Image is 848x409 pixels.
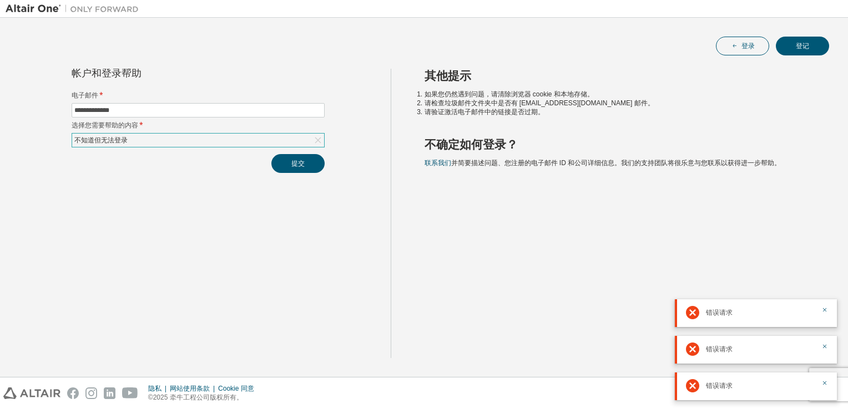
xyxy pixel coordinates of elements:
font: 选择您需要帮助的内容 [72,120,138,130]
span: 错误请求 [706,345,733,354]
span: 错误请求 [706,308,733,317]
img: linkedin.svg [104,387,115,399]
li: 请验证激活电子邮件中的链接是否过期。 [425,108,810,116]
h2: 其他提示 [425,69,810,83]
button: 提交 [271,154,325,173]
div: 帐户和登录帮助 [72,69,274,78]
font: 电子邮件 [72,90,98,100]
font: 2025 牵牛工程公司版权所有。 [153,393,243,401]
button: 登记 [776,37,829,55]
h2: 不确定如何登录？ [425,137,810,152]
img: instagram.svg [85,387,97,399]
div: Cookie 同意 [218,384,261,393]
span: 并简要描述问题、您注册的电子邮件 ID 和公司详细信息。我们的支持团队将很乐意与您联系以获得进一步帮助。 [425,159,781,167]
div: 网站使用条款 [170,384,218,393]
a: 联系我们 [425,159,451,167]
li: 如果您仍然遇到问题，请清除浏览器 cookie 和本地存储。 [425,90,810,99]
div: 隐私 [148,384,170,393]
img: youtube.svg [122,387,138,399]
div: 不知道但无法登录 [73,134,129,146]
button: 登录 [716,37,769,55]
img: altair_logo.svg [3,387,60,399]
font: 登录 [741,42,755,50]
img: Altair One [6,3,144,14]
p: © [148,393,261,402]
span: 错误请求 [706,381,733,390]
img: facebook.svg [67,387,79,399]
li: 请检查垃圾邮件文件夹中是否有 [EMAIL_ADDRESS][DOMAIN_NAME] 邮件。 [425,99,810,108]
div: 不知道但无法登录 [72,134,324,147]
